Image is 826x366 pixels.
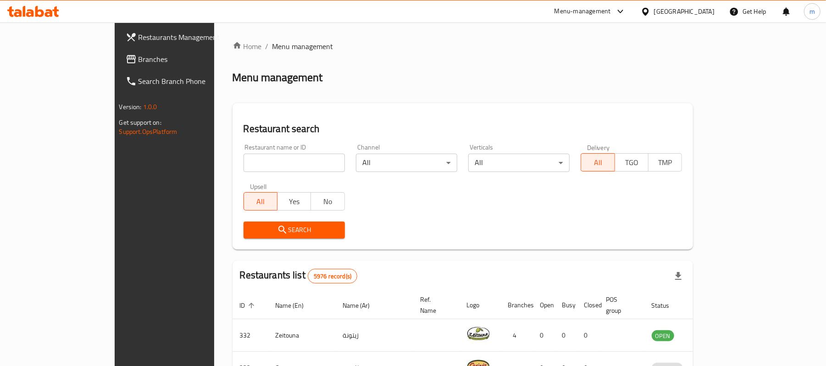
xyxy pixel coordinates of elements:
[648,153,682,172] button: TMP
[276,300,316,311] span: Name (En)
[119,116,161,128] span: Get support on:
[343,300,382,311] span: Name (Ar)
[356,154,457,172] div: All
[244,222,345,238] button: Search
[501,291,533,319] th: Branches
[118,48,253,70] a: Branches
[652,331,674,341] span: OPEN
[266,41,269,52] li: /
[308,272,357,281] span: 5976 record(s)
[468,154,570,172] div: All
[554,6,611,17] div: Menu-management
[667,265,689,287] div: Export file
[336,319,413,352] td: زيتونة
[577,291,599,319] th: Closed
[467,322,490,345] img: Zeitouna
[118,26,253,48] a: Restaurants Management
[619,156,645,169] span: TGO
[118,70,253,92] a: Search Branch Phone
[139,32,245,43] span: Restaurants Management
[652,300,682,311] span: Status
[606,294,633,316] span: POS group
[310,192,344,211] button: No
[555,291,577,319] th: Busy
[501,319,533,352] td: 4
[581,153,615,172] button: All
[139,54,245,65] span: Branches
[587,144,610,150] label: Delivery
[251,224,338,236] span: Search
[654,6,715,17] div: [GEOGRAPHIC_DATA]
[139,76,245,87] span: Search Branch Phone
[281,195,307,208] span: Yes
[244,192,277,211] button: All
[533,291,555,319] th: Open
[233,41,693,52] nav: breadcrumb
[421,294,449,316] span: Ref. Name
[460,291,501,319] th: Logo
[315,195,341,208] span: No
[555,319,577,352] td: 0
[143,101,157,113] span: 1.0.0
[244,154,345,172] input: Search for restaurant name or ID..
[119,101,142,113] span: Version:
[533,319,555,352] td: 0
[585,156,611,169] span: All
[577,319,599,352] td: 0
[250,183,267,189] label: Upsell
[652,156,678,169] span: TMP
[119,126,177,138] a: Support.OpsPlatform
[240,268,358,283] h2: Restaurants list
[615,153,649,172] button: TGO
[308,269,357,283] div: Total records count
[652,330,674,341] div: OPEN
[248,195,274,208] span: All
[244,122,682,136] h2: Restaurant search
[272,41,333,52] span: Menu management
[277,192,311,211] button: Yes
[809,6,815,17] span: m
[233,70,323,85] h2: Menu management
[268,319,336,352] td: Zeitouna
[240,300,257,311] span: ID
